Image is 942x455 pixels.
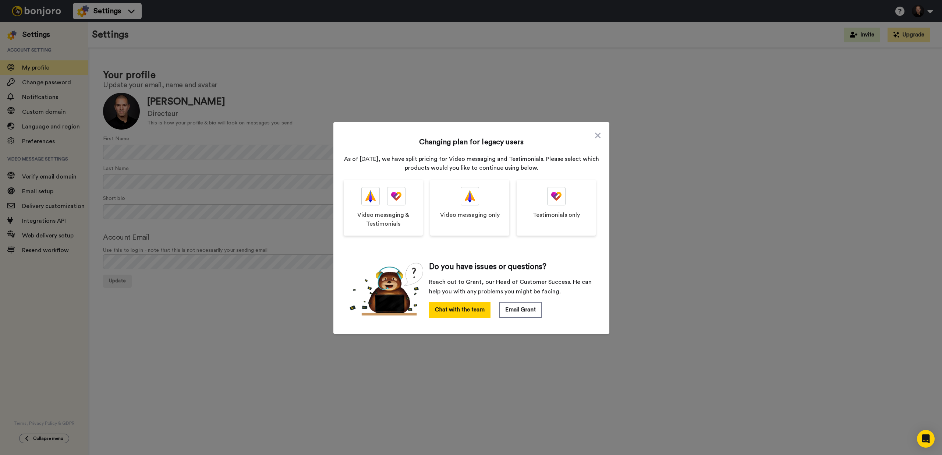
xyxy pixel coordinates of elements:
img: tm-color.svg [551,187,562,205]
span: Do you have issues or questions? [429,262,546,271]
button: Chat with the team [429,302,491,318]
button: Email Grant [499,302,542,318]
img: vm-color.svg [465,187,475,205]
span: Reach out to Grant, our Head of Customer Success. He can help you with any problems you might be ... [429,277,593,296]
img: cs-bear.png [350,262,423,315]
p: As of [DATE], we have split pricing for Video messaging and Testimonials. Please select which pro... [344,155,599,172]
img: vm-color.svg [365,187,376,205]
div: Open Intercom Messenger [917,430,935,448]
span: Video messaging only [440,211,500,219]
span: Testimonials only [533,211,580,219]
span: Video messaging & Testimonials [351,211,415,228]
h1: Changing plan for legacy users [419,137,524,147]
img: tm-color.svg [391,187,401,205]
